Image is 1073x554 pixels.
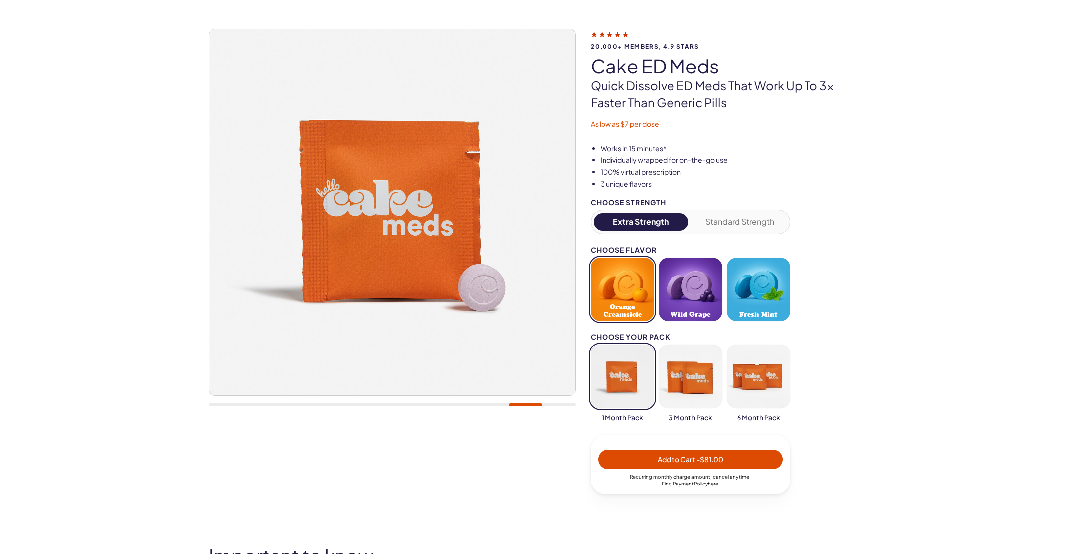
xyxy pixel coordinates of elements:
div: Recurring monthly charge amount , cancel any time. Policy . [598,473,783,487]
span: 20,000+ members, 4.9 stars [591,43,864,50]
span: 1 Month Pack [602,413,643,423]
button: Extra Strength [594,213,688,231]
span: Orange Creamsicle [594,303,651,318]
li: Individually wrapped for on-the-go use [601,155,864,165]
button: Add to Cart -$81.00 [598,450,783,469]
span: Add to Cart [658,455,723,464]
div: Choose your pack [591,333,790,341]
a: here [708,481,718,486]
div: Choose Strength [591,199,790,206]
div: Choose Flavor [591,246,790,254]
h1: Cake ED Meds [591,56,864,76]
p: Quick dissolve ED Meds that work up to 3x faster than generic pills [591,77,864,111]
span: - $81.00 [696,455,723,464]
span: 6 Month Pack [737,413,780,423]
span: 3 Month Pack [669,413,712,423]
span: Find Payment [662,481,694,486]
a: 20,000+ members, 4.9 stars [591,30,864,50]
li: 3 unique flavors [601,179,864,189]
li: Works in 15 minutes* [601,144,864,154]
span: Wild Grape [671,311,710,318]
img: Cake ED Meds [209,29,575,395]
li: 100% virtual prescription [601,167,864,177]
button: Standard Strength [693,213,788,231]
p: As low as $7 per dose [591,119,864,129]
span: Fresh Mint [739,311,777,318]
